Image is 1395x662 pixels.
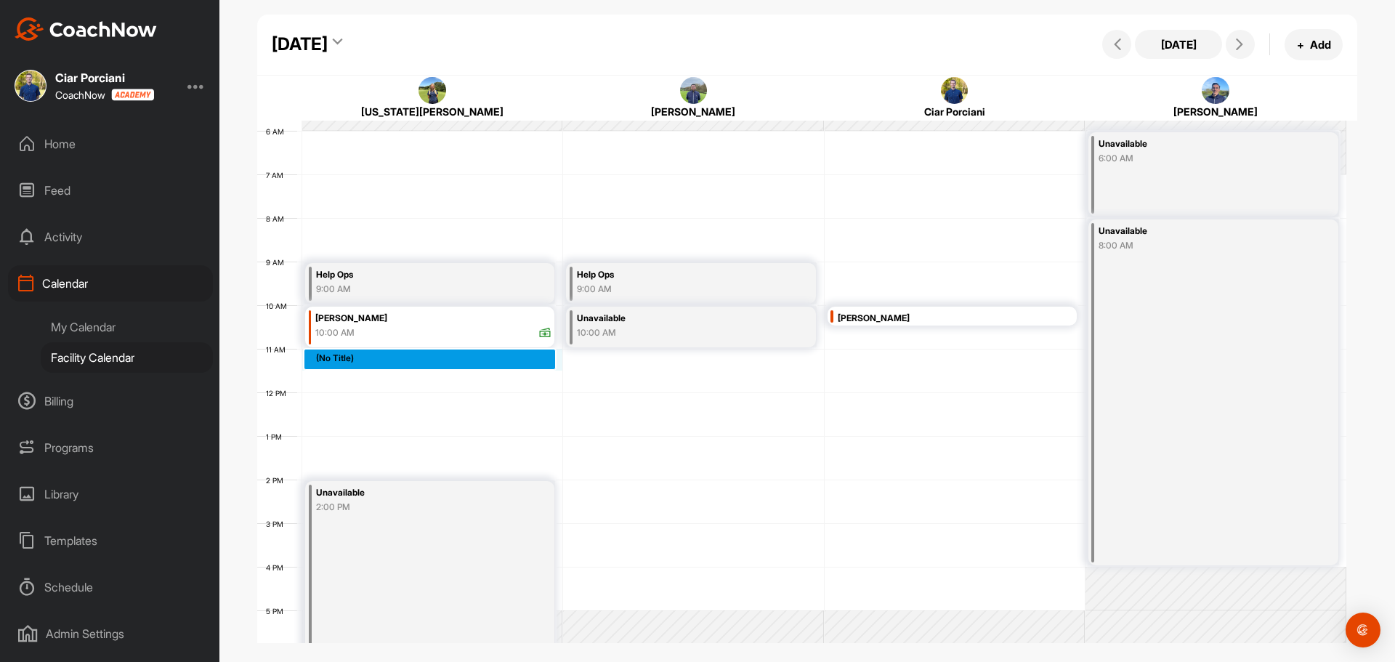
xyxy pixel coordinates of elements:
div: Activity [8,219,213,255]
div: (No Title) [316,352,554,365]
img: CoachNow [15,17,157,41]
div: [DATE] [272,31,328,57]
div: 7 AM [257,171,298,179]
div: Programs [8,429,213,466]
div: Library [8,476,213,512]
div: [PERSON_NAME] [838,310,1073,327]
div: 8 AM [257,214,299,223]
div: 10:00 AM [577,326,771,339]
button: +Add [1285,29,1343,60]
div: [US_STATE][PERSON_NAME] [324,104,541,119]
div: Unavailable [1099,223,1293,240]
div: Feed [8,172,213,209]
div: [PERSON_NAME] [315,310,551,327]
div: CoachNow [55,89,154,101]
div: Home [8,126,213,162]
div: Admin Settings [8,615,213,652]
div: [PERSON_NAME] [585,104,802,119]
div: Templates [8,522,213,559]
div: 9:00 AM [577,283,771,296]
div: My Calendar [41,312,213,342]
div: Ciar Porciani [846,104,1063,119]
img: square_e7f01a7cdd3d5cba7fa3832a10add056.jpg [680,77,708,105]
div: 5 PM [257,607,298,615]
div: 3 PM [257,520,298,528]
div: 2 PM [257,476,298,485]
div: 11 AM [257,345,300,354]
img: square_909ed3242d261a915dd01046af216775.jpg [1202,77,1229,105]
img: square_b4d54992daa58f12b60bc3814c733fd4.jpg [941,77,969,105]
div: Ciar Porciani [55,72,154,84]
div: Help Ops [316,267,510,283]
span: + [1297,37,1304,52]
img: square_b4d54992daa58f12b60bc3814c733fd4.jpg [15,70,46,102]
div: 12 PM [257,389,301,397]
div: Schedule [8,569,213,605]
div: Calendar [8,265,213,302]
div: 9:00 AM [316,283,510,296]
div: Billing [8,383,213,419]
div: 10 AM [257,302,302,310]
div: 2:00 PM [316,501,510,514]
div: 6 AM [257,127,299,136]
div: 4 PM [257,563,298,572]
div: Unavailable [577,310,771,327]
div: 1 PM [257,432,296,441]
div: Help Ops [577,267,771,283]
div: 10:00 AM [315,326,355,339]
button: [DATE] [1135,30,1222,59]
div: [PERSON_NAME] [1107,104,1325,119]
div: 8:00 AM [1099,239,1293,252]
div: Facility Calendar [41,342,213,373]
div: Open Intercom Messenger [1346,613,1380,647]
img: CoachNow acadmey [111,89,154,101]
div: Unavailable [316,485,510,501]
div: Unavailable [1099,136,1293,153]
div: 9 AM [257,258,299,267]
div: 6:00 AM [1099,152,1293,165]
img: square_97d7065dee9584326f299e5bc88bd91d.jpg [418,77,446,105]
